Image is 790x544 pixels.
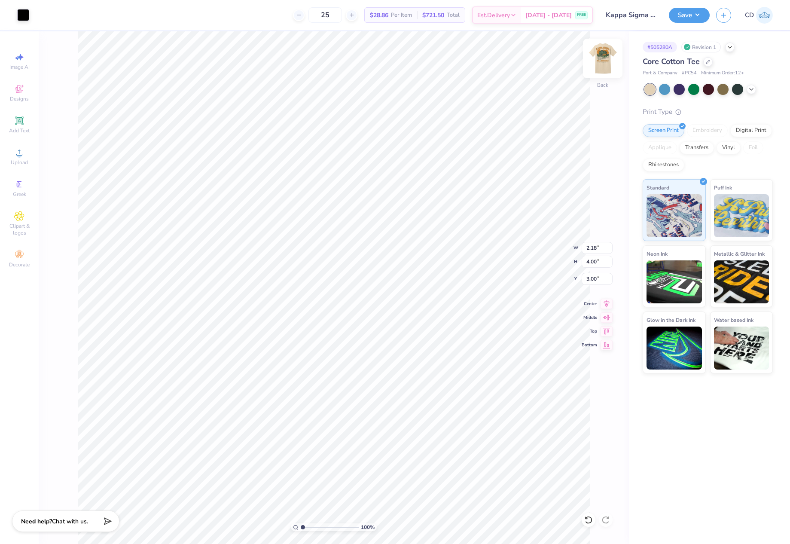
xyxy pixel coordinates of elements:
span: Per Item [391,11,412,20]
span: $721.50 [422,11,444,20]
strong: Need help? [21,517,52,526]
span: Designs [10,95,29,102]
span: Metallic & Glitter Ink [714,249,765,258]
div: Print Type [643,107,773,117]
span: Decorate [9,261,30,268]
img: Neon Ink [647,260,702,303]
img: Standard [647,194,702,237]
button: Save [669,8,710,23]
div: Back [597,81,608,89]
span: Image AI [9,64,30,70]
span: # PC54 [682,70,697,77]
span: Chat with us. [52,517,88,526]
div: Vinyl [717,141,741,154]
img: Puff Ink [714,194,769,237]
span: Puff Ink [714,183,732,192]
span: CD [745,10,754,20]
div: Embroidery [687,124,728,137]
span: Standard [647,183,669,192]
span: Greek [13,191,26,198]
span: Core Cotton Tee [643,56,700,67]
span: Top [582,328,597,334]
span: [DATE] - [DATE] [525,11,572,20]
a: CD [745,7,773,24]
span: Add Text [9,127,30,134]
input: – – [308,7,342,23]
div: # 505280A [643,42,677,52]
span: Upload [11,159,28,166]
span: Total [447,11,460,20]
span: Glow in the Dark Ink [647,315,695,324]
div: Screen Print [643,124,684,137]
span: Clipart & logos [4,223,34,236]
div: Rhinestones [643,159,684,171]
span: Neon Ink [647,249,668,258]
span: Middle [582,315,597,321]
span: Water based Ink [714,315,753,324]
span: Est. Delivery [477,11,510,20]
img: Water based Ink [714,327,769,370]
div: Applique [643,141,677,154]
span: Center [582,301,597,307]
span: Minimum Order: 12 + [701,70,744,77]
span: FREE [577,12,586,18]
span: Bottom [582,342,597,348]
span: 100 % [361,523,375,531]
img: Metallic & Glitter Ink [714,260,769,303]
div: Revision 1 [681,42,721,52]
input: Untitled Design [599,6,662,24]
div: Transfers [680,141,714,154]
span: Port & Company [643,70,677,77]
img: Cedric Diasanta [756,7,773,24]
div: Foil [743,141,763,154]
img: Back [586,41,620,76]
img: Glow in the Dark Ink [647,327,702,370]
span: $28.86 [370,11,388,20]
div: Digital Print [730,124,772,137]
